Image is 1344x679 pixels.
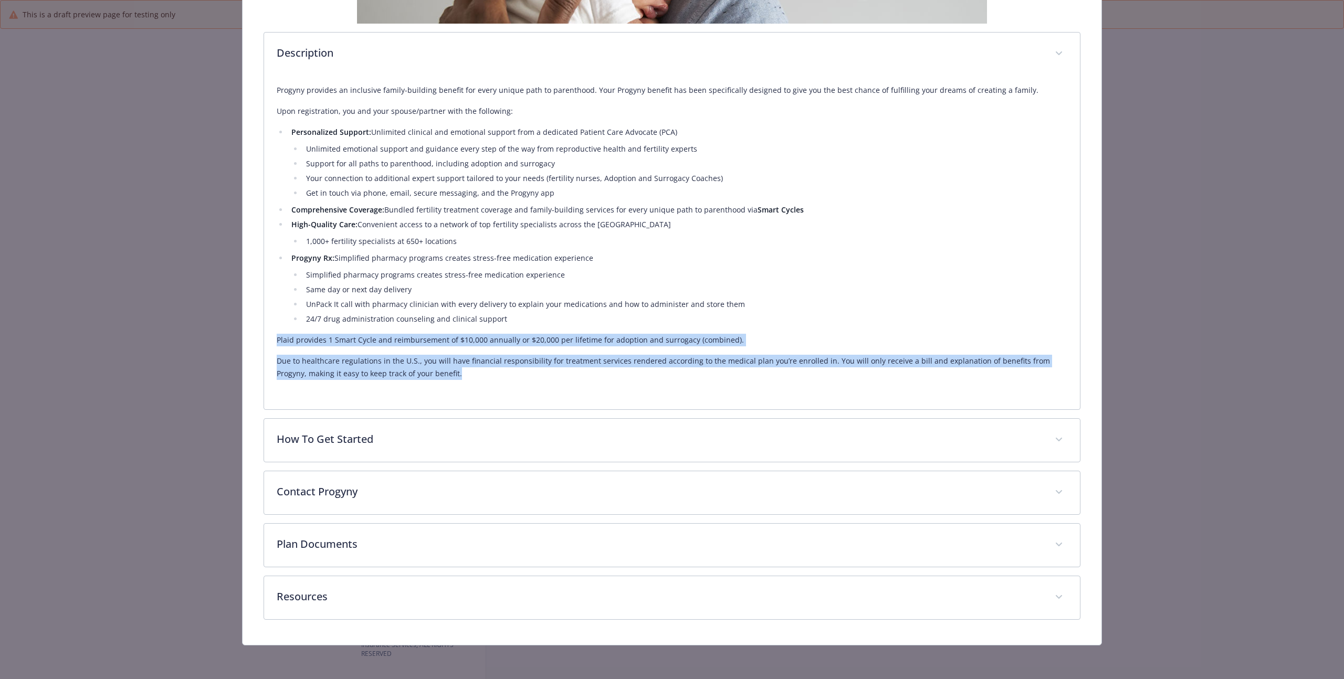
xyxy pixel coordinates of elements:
li: Same day or next day delivery [303,283,1067,296]
li: Convenient access to a network of top fertility specialists across the [GEOGRAPHIC_DATA] [288,218,1067,248]
li: UnPack It call with pharmacy clinician with every delivery to explain your medications and how to... [303,298,1067,311]
div: Resources [264,576,1080,619]
p: Resources [277,589,1042,604]
li: Simplified pharmacy programs creates stress-free medication experience [288,252,1067,325]
div: Plan Documents [264,524,1080,567]
p: Plan Documents [277,536,1042,552]
div: How To Get Started [264,419,1080,462]
div: Contact Progyny [264,471,1080,514]
p: How To Get Started [277,431,1042,447]
li: Bundled fertility treatment coverage and family-building services for every unique path to parent... [288,204,1067,216]
li: Get in touch via phone, email, secure messaging, and the Progyny app [303,187,1067,199]
li: Unlimited emotional support and guidance every step of the way from reproductive health and ferti... [303,143,1067,155]
p: Upon registration, you and your spouse/partner with the following: [277,105,1067,118]
strong: Progyny Rx: [291,253,334,263]
strong: High-Quality Care: [291,219,358,229]
div: Description [264,76,1080,409]
li: 1,000+ fertility specialists at 650+ locations [303,235,1067,248]
p: Due to healthcare regulations in the U.S., you will have financial responsibility for treatment s... [277,355,1067,380]
p: Plaid provides 1 Smart Cycle and reimbursement of $10,000 annually or $20,000 per lifetime for ad... [277,334,1067,346]
div: Description [264,33,1080,76]
p: Contact Progyny [277,484,1042,500]
li: 24/7 drug administration counseling and clinical support [303,313,1067,325]
li: Unlimited clinical and emotional support from a dedicated Patient Care Advocate (PCA) [288,126,1067,199]
strong: Smart Cycles [758,205,804,215]
p: Description [277,45,1042,61]
li: Simplified pharmacy programs creates stress-free medication experience [303,269,1067,281]
li: Your connection to additional expert support tailored to your needs (fertility nurses, Adoption a... [303,172,1067,185]
p: Progyny provides an inclusive family-building benefit for every unique path to parenthood. Your P... [277,84,1067,97]
strong: Personalized Support: [291,127,371,137]
strong: Comprehensive Coverage: [291,205,384,215]
li: Support for all paths to parenthood, including adoption and surrogacy [303,157,1067,170]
